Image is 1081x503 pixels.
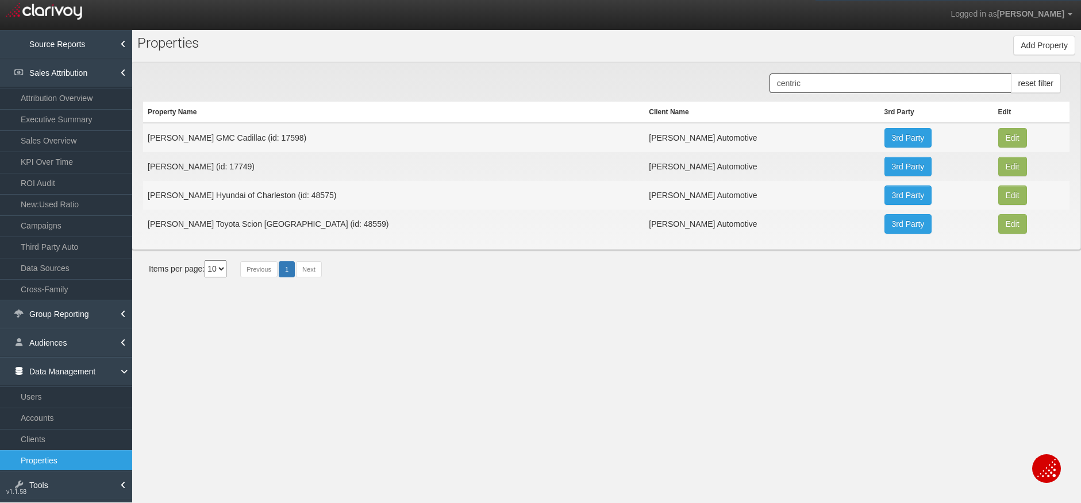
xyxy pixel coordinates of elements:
a: 3rd Party [884,128,932,148]
button: Edit [998,214,1027,234]
th: Edit [994,102,1070,123]
td: [PERSON_NAME] GMC Cadillac (id: 17598) [143,123,644,152]
a: 3rd Party [884,157,932,176]
button: Add Property [1013,36,1075,55]
a: 3rd Party [884,185,932,205]
span: [PERSON_NAME] [997,9,1064,18]
td: [PERSON_NAME] Automotive [644,152,879,181]
button: Edit [998,128,1027,148]
a: Next [296,261,322,277]
td: [PERSON_NAME] Automotive [644,181,879,210]
a: 1 [279,261,295,277]
span: Logged in as [951,9,997,18]
td: [PERSON_NAME] (id: 17749) [143,152,644,181]
span: o [151,35,158,51]
button: Edit [998,157,1027,176]
h1: Pr perties [137,36,419,51]
td: [PERSON_NAME] Automotive [644,210,879,238]
a: Logged in as[PERSON_NAME] [942,1,1081,28]
a: 3rd Party [884,214,932,234]
th: Client Name [644,102,879,123]
a: Previous [240,261,278,277]
td: [PERSON_NAME] Hyundai of Charleston (id: 48575) [143,181,644,210]
th: Property Name [143,102,644,123]
th: 3rd Party [880,102,994,123]
td: [PERSON_NAME] Toyota Scion [GEOGRAPHIC_DATA] (id: 48559) [143,210,644,238]
div: Items per page: [149,260,226,277]
td: [PERSON_NAME] Automotive [644,123,879,152]
input: Search Properties [770,73,1011,93]
button: reset filter [1011,73,1061,93]
button: Edit [998,185,1027,205]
